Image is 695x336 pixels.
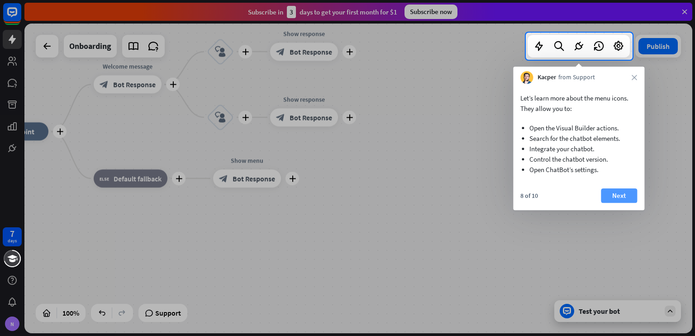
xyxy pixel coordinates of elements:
p: Let’s learn more about the menu icons. They allow you to: [520,93,637,114]
button: Open LiveChat chat widget [7,4,34,31]
li: Control the chatbot version. [529,154,628,164]
li: Open ChatBot’s settings. [529,164,628,175]
span: Kacper [538,73,556,82]
i: close [632,75,637,80]
button: Next [601,188,637,203]
div: 8 of 10 [520,192,538,200]
li: Search for the chatbot elements. [529,133,628,144]
li: Open the Visual Builder actions. [529,123,628,133]
span: from Support [558,73,595,82]
li: Integrate your chatbot. [529,144,628,154]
